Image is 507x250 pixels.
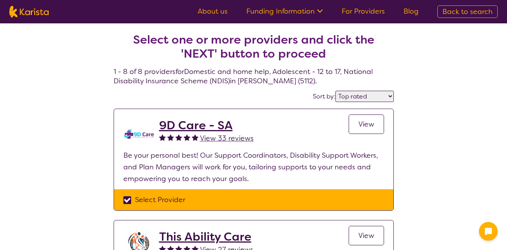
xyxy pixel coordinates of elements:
[114,14,394,86] h4: 1 - 8 of 8 providers for Domestic and home help , Adolescent - 12 to 17 , National Disability Ins...
[358,231,374,240] span: View
[175,134,182,141] img: fullstar
[192,134,198,141] img: fullstar
[349,226,384,245] a: View
[123,33,384,61] h2: Select one or more providers and click the 'NEXT' button to proceed
[159,230,253,244] a: This Ability Care
[342,7,385,16] a: For Providers
[437,5,498,18] a: Back to search
[349,114,384,134] a: View
[159,118,254,132] a: 9D Care - SA
[123,118,154,150] img: tm0unixx98hwpl6ajs3b.png
[442,7,493,16] span: Back to search
[200,134,254,143] span: View 33 reviews
[123,150,384,185] p: Be your personal best! Our Support Coordinators, Disability Support Workers, and Plan Managers wi...
[184,134,190,141] img: fullstar
[9,6,49,18] img: Karista logo
[358,120,374,129] span: View
[246,7,323,16] a: Funding Information
[198,7,228,16] a: About us
[313,92,335,100] label: Sort by:
[159,134,166,141] img: fullstar
[200,132,254,144] a: View 33 reviews
[403,7,419,16] a: Blog
[167,134,174,141] img: fullstar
